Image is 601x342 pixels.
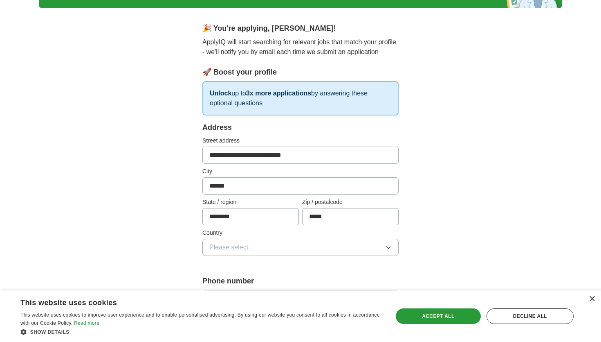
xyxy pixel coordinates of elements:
div: This website uses cookies [20,295,361,308]
div: 🎉 You're applying , [PERSON_NAME] ! [202,23,399,34]
label: Zip / postalcode [302,198,399,206]
strong: Unlock [210,90,231,97]
label: City [202,167,399,176]
label: Country [202,229,399,237]
p: up to by answering these optional questions [202,81,399,116]
span: Please select... [209,242,254,252]
label: Street address [202,136,399,145]
div: Accept all [396,308,481,324]
label: State / region [202,198,299,206]
strong: 3x more applications [246,90,311,97]
button: Please select... [202,239,399,256]
span: Show details [30,329,70,335]
div: Close [589,296,595,302]
div: Decline all [487,308,574,324]
div: Address [202,122,399,133]
label: Phone number [202,276,399,287]
div: 🚀 Boost your profile [202,67,399,78]
a: Read more, opens a new window [74,320,99,326]
div: Show details [20,328,382,336]
span: This website uses cookies to improve user experience and to enable personalised advertising. By u... [20,312,380,326]
p: ApplyIQ will start searching for relevant jobs that match your profile - we'll notify you by emai... [202,37,399,57]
